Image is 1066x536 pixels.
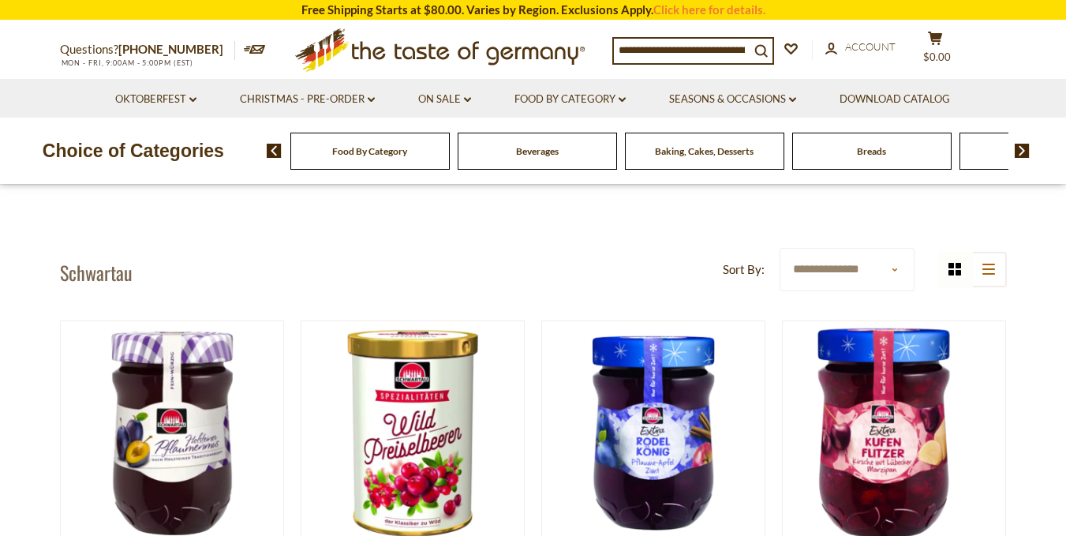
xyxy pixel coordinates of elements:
a: Account [825,39,896,56]
a: Food By Category [514,91,626,108]
h1: Schwartau [60,261,133,284]
a: Download Catalog [840,91,950,108]
p: Questions? [60,39,235,60]
a: Seasons & Occasions [669,91,796,108]
a: Food By Category [332,145,407,157]
a: Oktoberfest [115,91,196,108]
a: Baking, Cakes, Desserts [655,145,754,157]
a: On Sale [418,91,471,108]
img: previous arrow [267,144,282,158]
a: Click here for details. [653,2,765,17]
a: Beverages [516,145,559,157]
label: Sort By: [723,260,765,279]
a: [PHONE_NUMBER] [118,42,223,56]
span: $0.00 [923,51,951,63]
button: $0.00 [912,31,959,70]
span: Account [845,40,896,53]
img: next arrow [1015,144,1030,158]
a: Christmas - PRE-ORDER [240,91,375,108]
a: Breads [857,145,886,157]
span: MON - FRI, 9:00AM - 5:00PM (EST) [60,58,194,67]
